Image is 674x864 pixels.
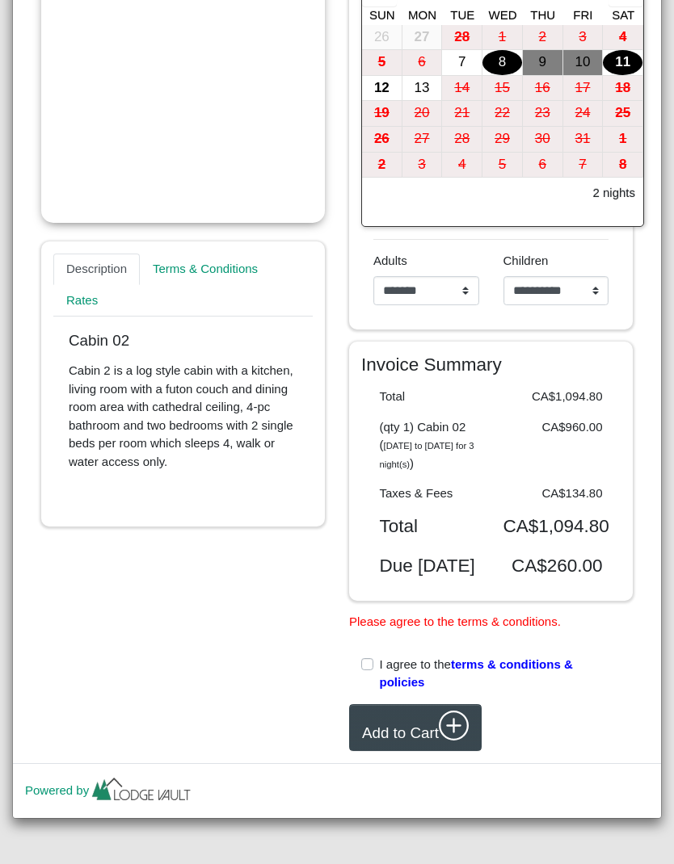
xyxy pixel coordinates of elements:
[563,127,604,153] button: 31
[89,774,194,809] img: lv-small.ca335149.png
[563,50,604,76] button: 10
[603,101,643,127] button: 25
[402,101,443,127] button: 20
[603,127,642,152] div: 1
[523,127,562,152] div: 30
[491,555,615,577] div: CA$260.00
[380,657,576,690] span: terms & conditions & policies
[442,25,482,50] div: 28
[523,76,562,101] div: 16
[603,50,642,75] div: 11
[503,254,549,267] span: Children
[523,76,563,102] button: 16
[482,50,522,75] div: 8
[349,704,482,752] button: Add to Cartplus circle
[482,127,522,152] div: 29
[603,153,643,178] button: 8
[439,711,470,741] svg: plus circle
[349,613,633,631] li: Please agree to the terms & conditions.
[442,101,482,127] button: 21
[482,25,522,50] div: 1
[361,354,621,375] h4: Invoice Summary
[402,76,442,101] div: 13
[489,8,517,22] span: Wed
[482,50,523,76] button: 8
[523,50,563,76] button: 9
[368,388,491,406] div: Total
[369,8,395,22] span: Sun
[603,50,643,76] button: 11
[442,153,482,178] button: 4
[603,25,642,50] div: 4
[362,25,402,51] button: 26
[563,76,603,101] div: 17
[368,555,491,577] div: Due [DATE]
[523,127,563,153] button: 30
[482,76,523,102] button: 15
[603,76,643,102] button: 18
[402,25,442,50] div: 27
[523,25,562,50] div: 2
[523,101,563,127] button: 23
[563,50,603,75] div: 10
[380,656,621,692] label: I agree to the
[362,127,402,153] button: 26
[368,418,491,473] div: (qty 1) Cabin 02 ( )
[563,153,603,178] div: 7
[402,127,443,153] button: 27
[362,50,402,75] div: 5
[450,8,474,22] span: Tue
[523,101,562,126] div: 23
[442,50,482,76] button: 7
[402,101,442,126] div: 20
[442,25,482,51] button: 28
[442,153,482,178] div: 4
[362,76,402,102] button: 12
[523,153,563,178] button: 6
[563,153,604,178] button: 7
[442,76,482,101] div: 14
[482,153,522,178] div: 5
[442,50,482,75] div: 7
[573,8,592,22] span: Fri
[402,153,442,178] div: 3
[362,25,402,50] div: 26
[402,153,443,178] button: 3
[402,127,442,152] div: 27
[442,101,482,126] div: 21
[362,153,402,178] button: 2
[373,254,407,267] span: Adults
[603,25,643,51] button: 4
[482,25,523,51] button: 1
[482,101,522,126] div: 22
[523,50,562,75] div: 9
[563,101,604,127] button: 24
[491,515,615,537] div: CA$1,094.80
[612,8,634,22] span: Sat
[482,76,522,101] div: 15
[603,153,642,178] div: 8
[530,8,555,22] span: Thu
[563,25,603,50] div: 3
[523,25,563,51] button: 2
[592,186,635,200] h6: 2 nights
[603,76,642,101] div: 18
[402,25,443,51] button: 27
[442,127,482,153] button: 28
[402,76,443,102] button: 13
[482,153,523,178] button: 5
[603,101,642,126] div: 25
[140,254,271,286] a: Terms & Conditions
[362,153,402,178] div: 2
[69,332,297,350] p: Cabin 02
[491,418,615,473] div: CA$960.00
[482,101,523,127] button: 22
[563,25,604,51] button: 3
[563,101,603,126] div: 24
[362,50,402,76] button: 5
[563,76,604,102] button: 17
[362,101,402,127] button: 19
[25,783,194,797] a: Powered by
[380,441,474,469] i: [DATE] to [DATE] for 3 night(s)
[402,50,442,75] div: 6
